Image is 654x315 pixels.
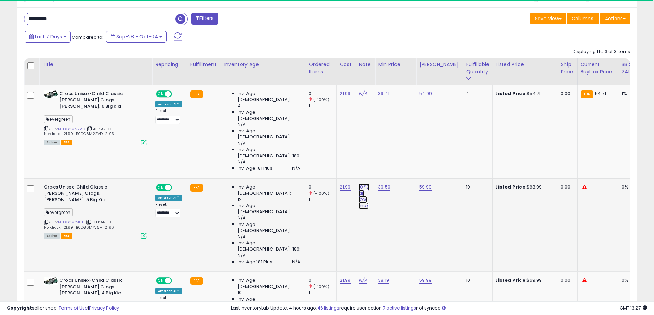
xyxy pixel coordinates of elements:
small: FBA [190,90,203,98]
div: $54.71 [495,90,552,97]
div: Repricing [155,61,184,68]
div: Fulfillment [190,61,218,68]
span: Inv. Age [DEMOGRAPHIC_DATA]: [238,221,300,234]
div: Ordered Items [309,61,334,75]
div: Title [42,61,149,68]
span: FBA [61,140,72,145]
img: 412ERKQv-lL._SL40_.jpg [44,277,58,285]
small: (-100%) [313,191,329,196]
small: (-100%) [313,97,329,102]
button: Actions [600,13,630,24]
span: evergreen [44,115,73,123]
span: Inv. Age [DEMOGRAPHIC_DATA]: [238,109,300,122]
div: 10 [466,184,487,190]
span: All listings currently available for purchase on Amazon [44,140,60,145]
span: | SKU: AR-O-Nordrack_21.99_B0DG6MYJ6H_2196 [44,219,114,230]
div: Note [359,61,372,68]
span: N/A [238,234,246,240]
div: seller snap | | [7,305,119,312]
div: Inventory Age [224,61,303,68]
div: Min Price [378,61,413,68]
div: 1% [622,90,644,97]
div: 0 [309,184,336,190]
span: Sep-28 - Oct-04 [116,33,158,40]
button: Last 7 Days [25,31,71,43]
span: N/A [238,253,246,259]
div: Cost [340,61,353,68]
span: N/A [292,165,300,171]
span: ON [157,91,165,97]
a: 21.99 [340,90,351,97]
span: Inv. Age 181 Plus: [238,165,274,171]
a: Terms of Use [59,305,88,311]
a: B0DG6M22VD [58,126,85,132]
span: OFF [171,184,182,190]
b: Crocs Unisex-Child Classic [PERSON_NAME] Clogs, [PERSON_NAME], 4 Big Kid [59,277,143,298]
div: Amazon AI * [155,101,182,107]
div: $69.99 [495,277,552,283]
b: Crocs Unisex-Child Classic [PERSON_NAME] Clogs, [PERSON_NAME], 5 Big Kid [44,184,127,205]
a: 21.99 [340,277,351,284]
strong: Copyright [7,305,32,311]
button: Filters [191,13,218,25]
a: 59.99 [419,277,432,284]
a: 38.19 [378,277,389,284]
span: Inv. Age [DEMOGRAPHIC_DATA]: [238,184,300,196]
div: Amazon AI * [155,288,182,294]
span: Inv. Age 181 Plus: [238,259,274,265]
span: ON [157,184,165,190]
span: 54.71 [595,90,606,97]
span: N/A [238,141,246,147]
small: FBA [190,184,203,192]
div: 0% [622,184,644,190]
a: 59.99 [419,184,432,191]
div: Current Buybox Price [581,61,616,75]
div: Fulfillable Quantity [466,61,490,75]
div: ASIN: [44,184,147,238]
span: 2025-10-12 13:27 GMT [620,305,647,311]
b: Crocs Unisex-Child Classic [PERSON_NAME] Clogs, [PERSON_NAME], 6 Big Kid [59,90,143,111]
button: Save View [530,13,566,24]
div: 1 [309,196,336,203]
a: 10/12 ar low max [359,184,369,209]
span: 4 [238,103,241,109]
div: Last InventoryLab Update: 4 hours ago, require user action, not synced. [231,305,647,312]
b: Listed Price: [495,90,527,97]
span: All listings currently available for purchase on Amazon [44,233,60,239]
span: OFF [171,91,182,97]
small: FBA [581,90,593,98]
div: 4 [466,90,487,97]
div: 0 [309,90,336,97]
div: 10 [466,277,487,283]
a: Privacy Policy [89,305,119,311]
img: 412ERKQv-lL._SL40_.jpg [44,90,58,98]
span: Columns [572,15,593,22]
span: Inv. Age [DEMOGRAPHIC_DATA]-180: [238,240,300,252]
div: BB Share 24h. [622,61,647,75]
span: evergreen [44,208,73,216]
span: Inv. Age [DEMOGRAPHIC_DATA]: [238,203,300,215]
div: 1 [309,103,336,109]
div: [PERSON_NAME] [419,61,460,68]
span: Inv. Age [DEMOGRAPHIC_DATA]: [238,90,300,103]
span: Compared to: [72,34,103,40]
b: Listed Price: [495,184,527,190]
span: Last 7 Days [35,33,62,40]
div: 0% [622,277,644,283]
div: 0.00 [561,184,572,190]
div: Ship Price [561,61,574,75]
button: Columns [567,13,599,24]
span: 12 [238,196,242,203]
div: 0.00 [561,90,572,97]
span: N/A [292,259,300,265]
div: Listed Price [495,61,555,68]
a: 7 active listings [383,305,416,311]
div: Displaying 1 to 3 of 3 items [573,49,630,55]
div: Amazon AI * [155,195,182,201]
span: N/A [238,122,246,128]
div: $63.99 [495,184,552,190]
small: FBA [190,277,203,285]
a: 46 listings [317,305,339,311]
span: 10 [238,290,242,296]
span: N/A [238,215,246,221]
